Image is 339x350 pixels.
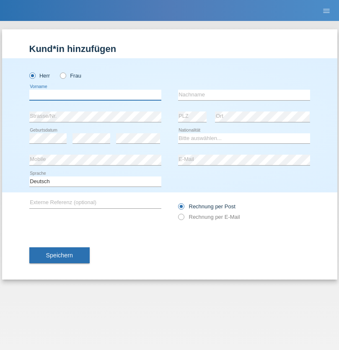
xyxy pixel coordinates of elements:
a: menu [318,8,335,13]
input: Frau [60,73,65,78]
h1: Kund*in hinzufügen [29,44,310,54]
input: Herr [29,73,35,78]
label: Rechnung per E-Mail [178,214,240,220]
input: Rechnung per Post [178,203,184,214]
i: menu [322,7,331,15]
label: Frau [60,73,81,79]
label: Rechnung per Post [178,203,235,210]
label: Herr [29,73,50,79]
span: Speichern [46,252,73,259]
button: Speichern [29,247,90,263]
input: Rechnung per E-Mail [178,214,184,224]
